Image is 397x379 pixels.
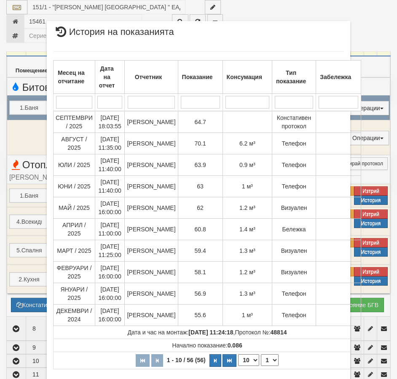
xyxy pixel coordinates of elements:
span: 1 м³ [242,312,253,318]
td: [DATE] 11:25:00 [95,240,125,262]
select: Брой редове на страница [238,354,259,366]
button: Следваща страница [209,354,221,367]
td: [DATE] 11:35:00 [95,133,125,154]
td: [PERSON_NAME] [125,262,178,283]
b: Тип показание [276,69,306,85]
td: [PERSON_NAME] [125,111,178,133]
b: Месец на отчитане [58,69,85,85]
td: МАЙ / 2025 [54,197,95,219]
span: 60.8 [194,226,206,233]
span: 63.9 [194,162,206,168]
td: ЮНИ / 2025 [54,176,95,197]
td: Телефон [272,176,316,197]
span: 0.9 м³ [239,162,255,168]
b: Консумация [227,74,262,80]
span: 1.2 м³ [239,204,255,211]
td: [DATE] 11:40:00 [95,154,125,176]
td: АПРИЛ / 2025 [54,219,95,240]
td: [PERSON_NAME] [125,240,178,262]
td: [PERSON_NAME] [125,197,178,219]
td: , [54,326,361,339]
span: История на показанията [53,27,174,43]
button: Първа страница [136,354,150,367]
td: МАРТ / 2025 [54,240,95,262]
td: [DATE] 11:40:00 [95,176,125,197]
td: [PERSON_NAME] [125,154,178,176]
td: Визуален [272,240,316,262]
span: 64.7 [194,119,206,125]
td: Визуален [272,262,316,283]
strong: 0.086 [228,342,242,349]
td: СЕПТЕМВРИ / 2025 [54,111,95,133]
b: Дата на отчет [99,65,115,89]
td: [PERSON_NAME] [125,219,178,240]
button: Предишна страница [151,354,163,367]
b: Забележка [320,74,351,80]
span: 1.2 м³ [239,269,255,276]
td: ЮЛИ / 2025 [54,154,95,176]
span: 1 - 10 / 56 (56) [165,357,208,363]
th: Дата на отчет: No sort applied, activate to apply an ascending sort [95,61,125,94]
td: ФЕВРУАРИ / 2025 [54,262,95,283]
td: Телефон [272,283,316,305]
span: 58.1 [194,269,206,276]
td: Визуален [272,197,316,219]
td: АВГУСТ / 2025 [54,133,95,154]
td: [PERSON_NAME] [125,176,178,197]
td: [DATE] 16:00:00 [95,197,125,219]
span: 55.6 [194,312,206,318]
th: Показание: No sort applied, activate to apply an ascending sort [178,61,223,94]
b: Показание [182,74,213,80]
span: 1.3 м³ [239,247,255,254]
span: 6.2 м³ [239,140,255,147]
select: Страница номер [261,354,279,366]
span: 63 [197,183,204,190]
td: [DATE] 16:00:00 [95,283,125,305]
span: 62 [197,204,204,211]
span: 1 м³ [242,183,253,190]
strong: [DATE] 11:24:18 [188,329,233,336]
td: Бележка [272,219,316,240]
td: [DATE] 16:00:00 [95,305,125,326]
th: Месец на отчитане: No sort applied, activate to apply an ascending sort [54,61,95,94]
button: Последна страница [223,354,236,367]
td: ДЕКЕМВРИ / 2024 [54,305,95,326]
th: Консумация: No sort applied, activate to apply an ascending sort [223,61,272,94]
th: Отчетник: No sort applied, activate to apply an ascending sort [125,61,178,94]
td: Телефон [272,133,316,154]
th: Забележка: No sort applied, activate to apply an ascending sort [316,61,361,94]
span: Протокол №: [235,329,287,336]
th: Тип показание: No sort applied, activate to apply an ascending sort [272,61,316,94]
td: [DATE] 16:00:00 [95,262,125,283]
td: Телефон [272,305,316,326]
td: [PERSON_NAME] [125,283,178,305]
td: Констативен протокол [272,111,316,133]
td: [PERSON_NAME] [125,133,178,154]
strong: 48814 [271,329,287,336]
td: [PERSON_NAME] [125,305,178,326]
span: 59.4 [194,247,206,254]
span: Дата и час на монтаж: [128,329,233,336]
span: Начално показание: [172,342,242,349]
span: 1.3 м³ [239,290,255,297]
span: 56.9 [194,290,206,297]
span: 70.1 [194,140,206,147]
td: [DATE] 11:00:00 [95,219,125,240]
td: ЯНУАРИ / 2025 [54,283,95,305]
b: Отчетник [135,74,162,80]
span: 1.4 м³ [239,226,255,233]
td: [DATE] 18:03:55 [95,111,125,133]
td: Телефон [272,154,316,176]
